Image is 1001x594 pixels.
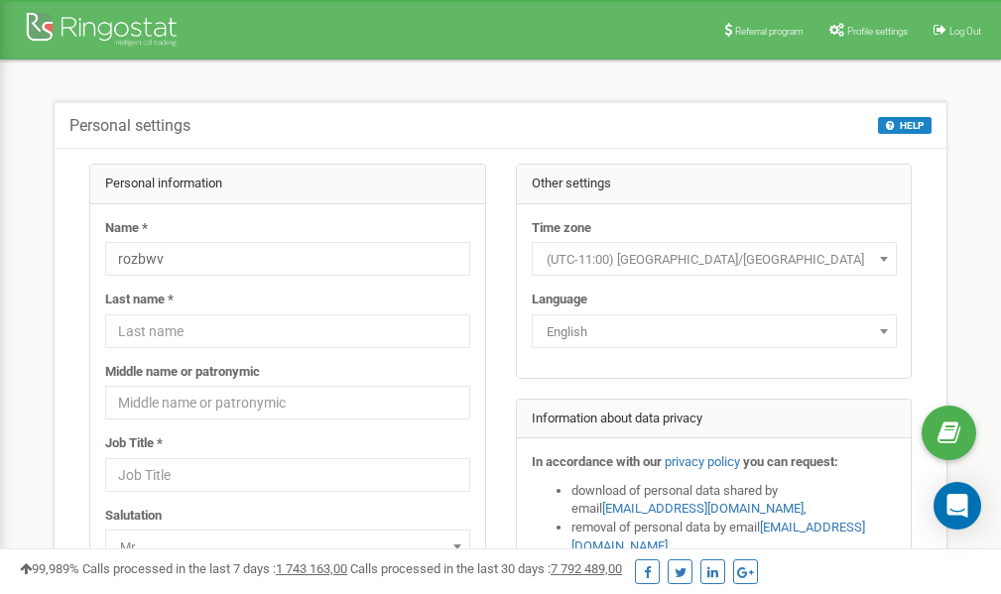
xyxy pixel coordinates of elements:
u: 1 743 163,00 [276,561,347,576]
div: Open Intercom Messenger [934,482,981,530]
span: Mr. [105,530,470,563]
span: English [539,318,890,346]
span: Calls processed in the last 30 days : [350,561,622,576]
span: English [532,314,897,348]
label: Last name * [105,291,174,309]
label: Job Title * [105,434,163,453]
span: Profile settings [847,26,908,37]
label: Name * [105,219,148,238]
label: Salutation [105,507,162,526]
input: Middle name or patronymic [105,386,470,419]
span: (UTC-11:00) Pacific/Midway [539,246,890,274]
span: Calls processed in the last 7 days : [82,561,347,576]
span: Referral program [735,26,804,37]
li: download of personal data shared by email , [571,482,897,519]
label: Language [532,291,587,309]
input: Name [105,242,470,276]
div: Personal information [90,165,485,204]
strong: In accordance with our [532,454,662,469]
div: Information about data privacy [517,400,912,439]
li: removal of personal data by email , [571,519,897,555]
input: Job Title [105,458,470,492]
a: privacy policy [665,454,740,469]
label: Time zone [532,219,591,238]
div: Other settings [517,165,912,204]
button: HELP [878,117,932,134]
label: Middle name or patronymic [105,363,260,382]
u: 7 792 489,00 [551,561,622,576]
span: (UTC-11:00) Pacific/Midway [532,242,897,276]
a: [EMAIL_ADDRESS][DOMAIN_NAME] [602,501,804,516]
h5: Personal settings [69,117,190,135]
span: Log Out [949,26,981,37]
span: 99,989% [20,561,79,576]
strong: you can request: [743,454,838,469]
input: Last name [105,314,470,348]
span: Mr. [112,534,463,561]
